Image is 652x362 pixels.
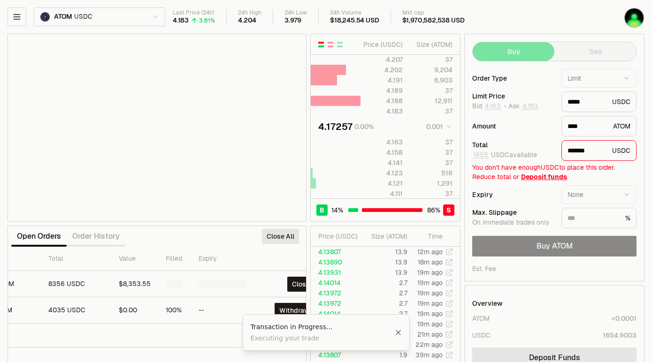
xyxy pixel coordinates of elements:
div: Size ( ATOM ) [411,40,453,49]
button: Withdraw [275,303,314,318]
div: 4.189 [361,86,403,95]
button: Show Buy and Sell Orders [317,41,325,48]
div: 516 [411,168,453,178]
div: 37 [411,55,453,64]
span: B [320,205,324,215]
div: 24h Volume [330,9,379,16]
div: Executing your trade [251,333,395,343]
div: 37 [411,148,453,157]
div: 37 [411,189,453,198]
div: 12,911 [411,96,453,106]
div: Last Price (24h) [173,9,215,16]
time: 19m ago [417,320,443,328]
div: Overview [472,299,503,308]
div: Amount [472,123,554,129]
span: USDC [74,13,92,21]
div: ATOM [472,314,490,323]
td: 2.7 [361,288,408,298]
time: 19m ago [417,279,443,287]
div: Max. Slippage [472,209,554,216]
div: Price ( USDC ) [361,40,403,49]
div: ATOM [561,116,637,136]
div: 4.158 [361,148,403,157]
div: Total [472,142,554,148]
div: 4.188 [361,96,403,106]
img: BTFD [625,8,644,27]
div: 37 [411,86,453,95]
td: 4.13972 [311,298,361,309]
div: 4.111 [361,189,403,198]
div: Limit Price [472,93,554,99]
span: ATOM [54,13,72,21]
div: 100% [166,306,184,315]
td: -- [191,297,254,324]
button: Order History [67,227,125,246]
th: Value [111,247,158,271]
div: Transaction in Progress... [251,322,395,332]
div: USDC [561,91,637,112]
div: $0.00 [119,306,151,315]
td: 4.14014 [311,309,361,319]
div: Expiry [472,191,554,198]
div: Est. Fee [472,264,496,273]
th: Expiry [191,247,254,271]
th: Total [41,247,111,271]
a: Deposit funds [521,173,567,181]
button: Close All [262,229,299,244]
button: Show Buy Orders Only [336,41,344,48]
div: Price ( USDC ) [318,232,361,241]
span: Ask [508,102,539,111]
div: 0.00% [354,122,374,131]
div: 4.163 [361,137,403,147]
div: $1,970,582,538 USD [402,16,465,25]
button: 0.001 [423,121,453,132]
span: Bid - [472,102,506,111]
td: 4.13807 [311,350,361,360]
time: 39m ago [415,351,443,359]
div: Mkt cap [402,9,465,16]
div: 24h High [238,9,261,16]
span: 14 % [331,205,343,215]
td: 2.7 [361,278,408,288]
div: 4.191 [361,75,403,85]
div: $8,353.55 [119,280,151,288]
td: 13.9 [361,247,408,257]
div: 37 [411,158,453,167]
div: 1,291 [411,179,453,188]
div: 4.141 [361,158,403,167]
div: 4.121 [361,179,403,188]
div: 1654.9003 [603,331,637,340]
div: 4.207 [361,55,403,64]
td: 1.9 [361,350,408,360]
time: 18m ago [418,258,443,266]
td: 4.13931 [311,267,361,278]
td: 13.9 [361,257,408,267]
button: Close [287,277,314,292]
div: 9,204 [411,65,453,75]
time: 19m ago [417,289,443,297]
div: % [561,208,637,228]
span: 86 % [427,205,440,215]
div: Time [415,232,443,241]
div: USDC [472,331,491,340]
time: 19m ago [417,299,443,308]
div: 4.204 [238,16,256,25]
div: 4.183 [173,16,189,25]
div: 4035 USDC [48,306,104,315]
td: 4.14014 [311,278,361,288]
div: 3.979 [284,16,301,25]
td: 4.13890 [311,257,361,267]
td: 4.13807 [311,247,361,257]
td: 4.13972 [311,288,361,298]
time: 22m ago [415,340,443,349]
div: 4.17257 [318,120,353,133]
time: 21m ago [417,330,443,339]
div: Order Type [472,75,554,82]
td: 2.7 [361,309,408,319]
td: 13.9 [361,267,408,278]
div: 37 [411,106,453,116]
button: Open Orders [11,227,67,246]
div: 3.81% [199,17,215,24]
td: 2.7 [361,298,408,309]
div: 24h Low [284,9,307,16]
